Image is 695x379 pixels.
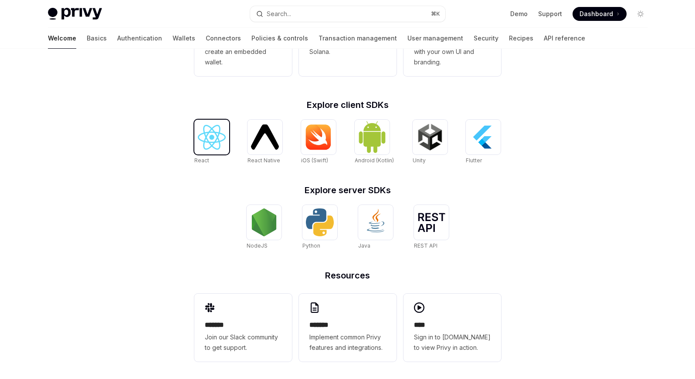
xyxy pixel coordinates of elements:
[247,157,280,164] span: React Native
[306,208,334,236] img: Python
[173,28,195,49] a: Wallets
[469,123,497,151] img: Flutter
[194,186,501,195] h2: Explore server SDKs
[414,242,437,249] span: REST API
[362,208,390,236] img: Java
[358,242,370,249] span: Java
[302,242,320,249] span: Python
[358,121,386,153] img: Android (Kotlin)
[414,332,491,353] span: Sign in to [DOMAIN_NAME] to view Privy in action.
[634,7,648,21] button: Toggle dark mode
[413,120,448,165] a: UnityUnity
[194,101,501,109] h2: Explore client SDKs
[194,157,209,164] span: React
[250,6,445,22] button: Open search
[251,124,279,149] img: React Native
[301,120,336,165] a: iOS (Swift)iOS (Swift)
[510,10,528,18] a: Demo
[416,123,444,151] img: Unity
[247,242,268,249] span: NodeJS
[87,28,107,49] a: Basics
[198,125,226,150] img: React
[194,294,292,362] a: **** **Join our Slack community to get support.
[48,8,102,20] img: light logo
[250,208,278,236] img: NodeJS
[466,120,501,165] a: FlutterFlutter
[474,28,498,49] a: Security
[431,10,440,17] span: ⌘ K
[301,157,328,164] span: iOS (Swift)
[48,28,76,49] a: Welcome
[247,205,281,250] a: NodeJSNodeJS
[466,157,482,164] span: Flutter
[355,120,394,165] a: Android (Kotlin)Android (Kotlin)
[251,28,308,49] a: Policies & controls
[247,120,282,165] a: React NativeReact Native
[538,10,562,18] a: Support
[309,332,386,353] span: Implement common Privy features and integrations.
[573,7,627,21] a: Dashboard
[299,294,397,362] a: **** **Implement common Privy features and integrations.
[355,157,394,164] span: Android (Kotlin)
[358,205,393,250] a: JavaJava
[305,124,332,150] img: iOS (Swift)
[302,205,337,250] a: PythonPython
[267,9,291,19] div: Search...
[417,213,445,232] img: REST API
[403,294,501,362] a: ****Sign in to [DOMAIN_NAME] to view Privy in action.
[544,28,585,49] a: API reference
[117,28,162,49] a: Authentication
[205,332,281,353] span: Join our Slack community to get support.
[319,28,397,49] a: Transaction management
[194,120,229,165] a: ReactReact
[580,10,613,18] span: Dashboard
[206,28,241,49] a: Connectors
[414,205,449,250] a: REST APIREST API
[407,28,463,49] a: User management
[413,157,426,164] span: Unity
[509,28,533,49] a: Recipes
[194,271,501,280] h2: Resources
